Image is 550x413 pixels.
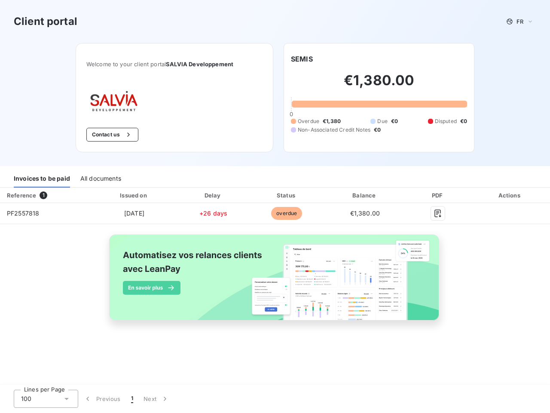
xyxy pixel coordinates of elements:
span: €1,380 [323,117,341,125]
span: Non-Associated Credit Notes [298,126,370,134]
span: [DATE] [124,210,144,217]
span: 1 [131,395,133,403]
span: Welcome to your client portal [86,61,263,68]
div: Actions [472,191,548,200]
div: Status [251,191,322,200]
img: Company logo [86,88,141,114]
span: 0 [290,111,293,117]
div: PDF [407,191,468,200]
div: Issued on [93,191,176,200]
button: Previous [78,390,126,408]
span: +26 days [199,210,227,217]
span: PF2557818 [7,210,39,217]
button: Next [138,390,174,408]
div: Reference [7,192,36,199]
span: €0 [391,117,398,125]
span: FR [516,18,523,25]
div: Balance [326,191,404,200]
span: Due [377,117,387,125]
span: €1,380.00 [350,210,380,217]
div: Delay [179,191,247,200]
h2: €1,380.00 [291,72,467,98]
h6: SEMIS [291,54,313,64]
div: Invoices to be paid [14,170,70,188]
span: 100 [21,395,31,403]
span: overdue [271,207,302,220]
h3: Client portal [14,14,77,29]
span: 1 [40,191,47,199]
div: All documents [80,170,121,188]
span: SALVIA Developpement [166,61,233,68]
span: Disputed [435,117,457,125]
span: €0 [460,117,467,125]
span: Overdue [298,117,319,125]
button: Contact us [86,128,138,142]
button: 1 [126,390,138,408]
span: €0 [374,126,381,134]
img: banner [101,229,449,335]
